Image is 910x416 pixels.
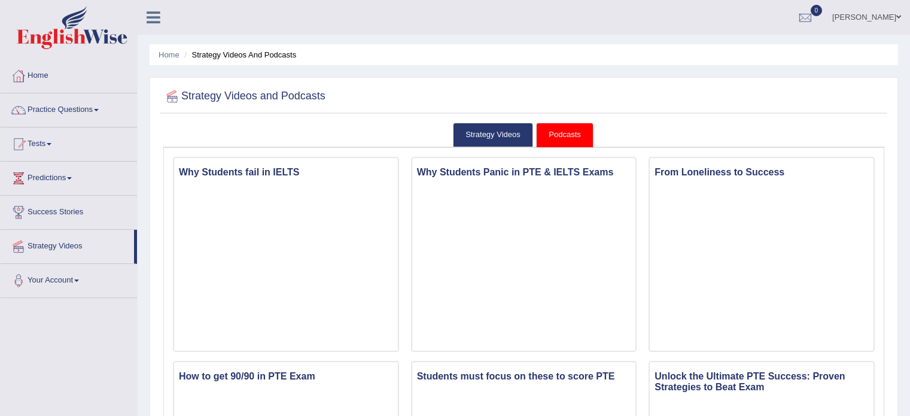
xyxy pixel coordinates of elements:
a: Home [1,59,137,89]
a: Home [159,50,179,59]
h2: Strategy Videos and Podcasts [163,87,325,105]
h3: How to get 90/90 in PTE Exam [174,368,398,385]
a: Practice Questions [1,93,137,123]
span: 0 [811,5,823,16]
a: Strategy Videos [1,230,134,260]
h3: From Loneliness to Success [650,164,874,181]
h3: Why Students Panic in PTE & IELTS Exams [412,164,636,181]
a: Success Stories [1,196,137,226]
a: Tests [1,127,137,157]
h3: Unlock the Ultimate PTE Success: Proven Strategies to Beat Exam [650,368,874,395]
a: Podcasts [536,123,593,147]
a: Predictions [1,162,137,192]
a: Strategy Videos [453,123,533,147]
h3: Why Students fail in IELTS [174,164,398,181]
li: Strategy Videos and Podcasts [181,49,296,60]
a: Your Account [1,264,137,294]
h3: Students must focus on these to score PTE [412,368,636,385]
